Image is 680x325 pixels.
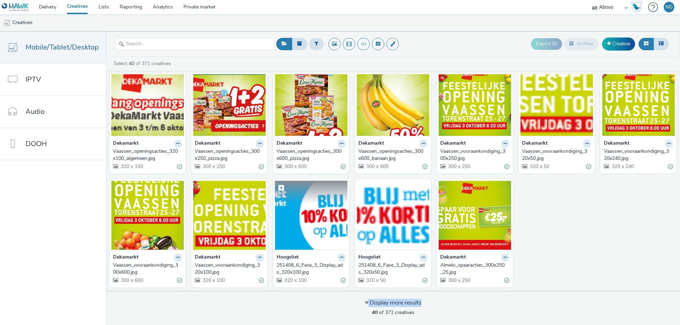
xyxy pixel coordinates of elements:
div: Vaassen_vooraankondiging_320x50.jpg [522,148,588,162]
div: Valid [259,163,264,170]
img: Vaassen_openingsacties_320x100_algemeen.jpg visual [111,67,184,136]
strong: Dekamarkt [195,254,220,262]
a: Vaassen_vooraankondiging_320x100.jpg [195,262,264,276]
input: Search... [115,38,274,50]
a: Creative [602,37,635,50]
span: 320 x 100 [202,277,225,284]
span: 320 x 240 [611,163,634,170]
button: Archive [564,38,599,50]
div: Valid [586,163,591,170]
img: Hawk Academy [631,1,642,13]
a: Vaassen_vooraankondiging_320x50.jpg [522,148,591,162]
div: Valid [504,163,509,170]
div: Valid [341,277,346,284]
strong: 40 [372,309,378,316]
img: Vaassen_vooraankondiging_320x240.jpg visual [602,67,675,136]
span: 300 x 250 [447,163,470,170]
strong: Hoogvliet [358,254,380,262]
div: Valid [177,277,182,284]
a: Vaassen_openingsacties_320x100_algemeen.jpg [113,148,182,162]
div: Vaassen_openingsacties_320x100_algemeen.jpg [113,148,179,162]
span: IPTV [25,74,41,85]
img: 251408_6_Fase_3_Display_ads_320x100.jpg visual [275,181,347,250]
img: Vaassen_vooraankondiging_320x100.jpg visual [193,181,266,250]
div: Vaassen_vooraankondiging_320x100.jpg [195,262,261,276]
strong: Hoogvliet [277,254,299,262]
img: Vaassen_openingsacties_300x600_banaan.jpg visual [357,67,429,136]
span: 300 x 600 [284,163,307,170]
div: 251408_6_Fase_3_Display_ads_320x100.jpg [277,262,343,276]
div: Valid [259,277,264,284]
span: Audio [25,106,45,117]
strong: Dekamarkt [277,140,302,148]
a: 251408_6_Fase_3_Display_ads_320x50.jpg [358,262,427,276]
a: Select of 371 creatives [113,60,174,67]
button: Grid [639,38,654,50]
img: 251408_6_Fase_3_Display_ads_320x50.jpg visual [357,181,429,250]
a: Vaassen_openingsacties_300x250_pizza.jpg [195,148,264,162]
span: DOOH [25,139,47,149]
div: NG [665,2,673,12]
a: Hawk Academy [631,1,645,13]
div: Valid [423,163,427,170]
span: 320 x 100 [284,277,307,284]
span: 320 x 50 [365,277,386,284]
strong: Dekamarkt [604,140,629,148]
img: Vaassen_vooraankondiging_300x250.jpg visual [438,67,511,136]
span: 300 x 250 [202,163,225,170]
strong: Dekamarkt [440,254,466,262]
div: Vaassen_vooraankondiging_300x250.jpg [440,148,506,162]
div: Almelo_spaaracties_300x250_25.jpg [440,262,506,276]
div: Vaassen_vooraankondiging_300x600.jpg [113,262,179,276]
button: Table [653,38,669,50]
strong: Dekamarkt [113,254,138,262]
div: Valid [423,277,427,284]
img: Almelo_spaaracties_300x250_25.jpg visual [438,181,511,250]
a: Vaassen_openingsacties_300x600_banaan.jpg [358,148,427,162]
div: Valid [341,163,346,170]
span: 300 x 250 [447,277,470,284]
div: Vaassen_openingsacties_300x600_pizza.jpg [277,148,343,162]
img: Vaassen_openingsacties_300x250_pizza.jpg visual [193,67,266,136]
strong: 40 [129,60,134,67]
img: undefined Logo [2,3,29,12]
span: 300 x 600 [120,277,143,284]
strong: Dekamarkt [522,140,548,148]
div: Valid [504,277,509,284]
strong: Dekamarkt [113,140,138,148]
div: Display more results [365,299,421,307]
a: Vaassen_vooraankondiging_300x250.jpg [440,148,509,162]
img: Vaassen_openingsacties_300x600_pizza.jpg visual [275,67,347,136]
div: 251408_6_Fase_3_Display_ads_320x50.jpg [358,262,425,276]
img: Vaassen_vooraankondiging_320x50.jpg visual [520,67,593,136]
a: Vaassen_openingsacties_300x600_pizza.jpg [277,148,346,162]
a: Vaassen_vooraankondiging_320x240.jpg [604,148,673,162]
span: 320 x 50 [529,163,549,170]
img: Vaassen_vooraankondiging_300x600.jpg visual [111,181,184,250]
a: Vaassen_vooraankondiging_300x600.jpg [113,262,182,276]
a: 251408_6_Fase_3_Display_ads_320x100.jpg [277,262,346,276]
img: mobile [4,19,11,27]
div: Vaassen_vooraankondiging_320x240.jpg [604,148,670,162]
div: Vaassen_openingsacties_300x250_pizza.jpg [195,148,261,162]
a: Almelo_spaaracties_300x250_25.jpg [440,262,509,276]
strong: Dekamarkt [195,140,220,148]
span: of 371 creatives [372,309,414,316]
div: Vaassen_openingsacties_300x600_banaan.jpg [358,148,425,162]
span: 300 x 600 [365,163,389,170]
strong: Dekamarkt [358,140,384,148]
strong: Dekamarkt [440,140,466,148]
span: 320 x 100 [120,163,143,170]
button: Export ID [531,38,562,50]
span: Mobile/Tablet/Desktop [25,42,99,52]
div: Valid [668,163,673,170]
div: Valid [177,163,182,170]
